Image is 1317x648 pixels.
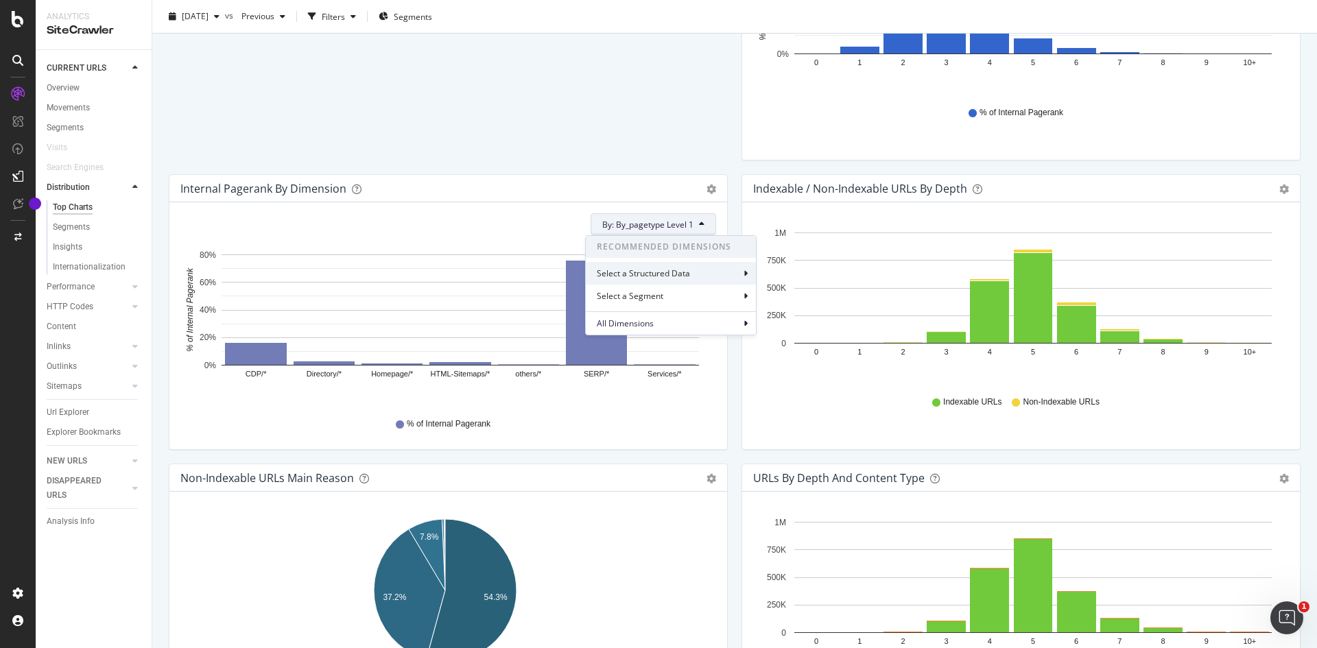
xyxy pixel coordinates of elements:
[781,339,786,348] text: 0
[302,5,361,27] button: Filters
[47,425,142,440] a: Explorer Bookmarks
[53,260,142,274] a: Internationalization
[597,290,666,302] div: Select a Segment
[236,5,291,27] button: Previous
[407,418,490,430] span: % of Internal Pagerank
[200,305,216,315] text: 40%
[591,213,716,235] button: By: By_pagetype Level 1
[1244,638,1257,646] text: 10+
[47,300,93,314] div: HTTP Codes
[383,592,406,602] text: 37.2%
[1298,601,1309,612] span: 1
[204,361,217,370] text: 0%
[857,638,862,646] text: 1
[163,5,225,27] button: [DATE]
[47,121,142,135] a: Segments
[47,101,90,115] div: Movements
[47,300,128,314] a: HTTP Codes
[53,260,126,274] div: Internationalization
[47,61,106,75] div: CURRENT URLS
[47,61,128,75] a: CURRENT URLS
[236,10,274,22] span: Previous
[47,379,128,394] a: Sitemaps
[47,339,71,354] div: Inlinks
[47,320,76,334] div: Content
[47,405,142,420] a: Url Explorer
[988,348,992,357] text: 4
[47,359,77,374] div: Outlinks
[767,283,786,293] text: 500K
[1270,601,1303,634] iframe: Intercom live chat
[901,638,905,646] text: 2
[47,514,142,529] a: Analysis Info
[53,220,142,235] a: Segments
[753,182,967,195] div: Indexable / Non-Indexable URLs by Depth
[707,474,716,483] div: gear
[1074,638,1078,646] text: 6
[47,160,104,175] div: Search Engines
[988,59,992,67] text: 4
[1117,348,1122,357] text: 7
[47,379,82,394] div: Sitemaps
[47,23,141,38] div: SiteCrawler
[648,370,682,379] text: Services/*
[47,514,95,529] div: Analysis Info
[945,638,949,646] text: 3
[1205,59,1209,67] text: 9
[597,317,654,329] span: All Dimensions
[47,141,67,155] div: Visits
[180,246,711,405] svg: A chart.
[47,454,87,468] div: NEW URLS
[980,107,1063,119] span: % of Internal Pagerank
[767,311,786,321] text: 250K
[246,370,267,379] text: CDP/*
[1161,638,1165,646] text: 8
[1023,396,1099,408] span: Non-Indexable URLs
[53,220,90,235] div: Segments
[753,224,1283,383] svg: A chart.
[47,425,121,440] div: Explorer Bookmarks
[47,405,89,420] div: Url Explorer
[814,348,818,357] text: 0
[1205,638,1209,646] text: 9
[200,278,216,287] text: 60%
[1279,184,1289,194] div: gear
[1279,474,1289,483] div: gear
[774,228,786,238] text: 1M
[185,267,195,352] text: % of Internal Pagerank
[814,638,818,646] text: 0
[777,49,790,59] text: 0%
[586,236,756,258] span: Recommended Dimensions
[484,592,508,602] text: 54.3%
[901,59,905,67] text: 2
[47,359,128,374] a: Outlinks
[225,9,236,21] span: vs
[584,370,610,379] text: SERP/*
[29,197,41,210] div: Tooltip anchor
[431,370,491,379] text: HTML-Sitemaps/*
[47,160,117,175] a: Search Engines
[373,5,438,27] button: Segments
[47,101,142,115] a: Movements
[420,532,439,542] text: 7.8%
[47,474,128,503] a: DISAPPEARED URLS
[753,471,925,485] div: URLs by Depth and Content Type
[707,184,716,194] div: gear
[781,628,786,638] text: 0
[774,518,786,527] text: 1M
[945,59,949,67] text: 3
[1031,638,1035,646] text: 5
[47,280,95,294] div: Performance
[767,573,786,582] text: 500K
[53,200,93,215] div: Top Charts
[597,267,693,279] div: Select a Structured Data
[1074,59,1078,67] text: 6
[53,240,142,254] a: Insights
[371,370,414,379] text: Homepage/*
[1117,59,1122,67] text: 7
[767,256,786,265] text: 750K
[945,348,949,357] text: 3
[47,121,84,135] div: Segments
